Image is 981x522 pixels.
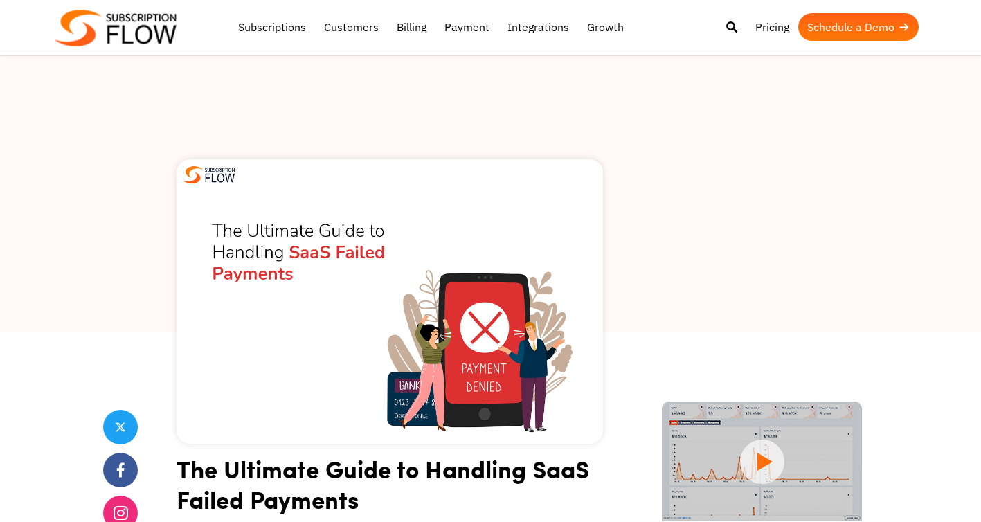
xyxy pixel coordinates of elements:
a: Integrations [498,13,578,41]
a: Subscriptions [229,13,315,41]
a: Customers [315,13,388,41]
a: Growth [578,13,633,41]
a: Pricing [746,13,798,41]
a: Schedule a Demo [798,13,919,41]
a: Payment [435,13,498,41]
iframe: Intercom live chat [934,475,967,508]
img: intro video [662,402,862,521]
a: Billing [388,13,435,41]
img: SaaS failed payments [177,159,603,444]
img: Subscriptionflow [55,10,177,46]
